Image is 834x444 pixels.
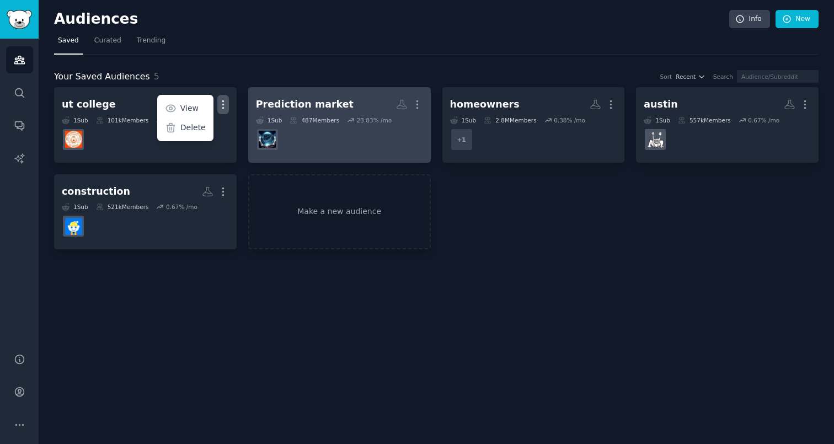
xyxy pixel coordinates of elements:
[154,71,159,82] span: 5
[96,116,149,124] div: 101k Members
[748,116,779,124] div: 0.67 % /mo
[442,87,625,163] a: homeowners1Sub2.8MMembers0.38% /mo+1
[644,116,670,124] div: 1 Sub
[256,116,282,124] div: 1 Sub
[54,70,150,84] span: Your Saved Audiences
[137,36,165,46] span: Trending
[676,73,696,81] span: Recent
[62,116,88,124] div: 1 Sub
[180,122,206,133] p: Delete
[159,97,211,120] a: View
[636,87,819,163] a: austin1Sub557kMembers0.67% /moAustin
[166,203,197,211] div: 0.67 % /mo
[58,36,79,46] span: Saved
[65,218,82,235] img: Construction
[647,131,664,148] img: Austin
[65,131,82,148] img: UTAustin
[660,73,672,81] div: Sort
[357,116,392,124] div: 23.83 % /mo
[290,116,339,124] div: 487 Members
[62,203,88,211] div: 1 Sub
[450,116,477,124] div: 1 Sub
[256,98,354,111] div: Prediction market
[259,131,276,148] img: PredictionMarkets
[54,10,729,28] h2: Audiences
[54,32,83,55] a: Saved
[713,73,733,81] div: Search
[180,103,199,114] p: View
[676,73,705,81] button: Recent
[737,70,819,83] input: Audience/Subreddit
[62,98,116,111] div: ut college
[54,174,237,250] a: construction1Sub521kMembers0.67% /moConstruction
[644,98,678,111] div: austin
[484,116,536,124] div: 2.8M Members
[90,32,125,55] a: Curated
[96,203,149,211] div: 521k Members
[94,36,121,46] span: Curated
[776,10,819,29] a: New
[450,98,520,111] div: homeowners
[248,87,431,163] a: Prediction market1Sub487Members23.83% /moPredictionMarkets
[248,174,431,250] a: Make a new audience
[62,185,130,199] div: construction
[729,10,770,29] a: Info
[133,32,169,55] a: Trending
[554,116,585,124] div: 0.38 % /mo
[678,116,731,124] div: 557k Members
[7,10,32,29] img: GummySearch logo
[54,87,237,163] a: ut collegeViewDelete1Sub101kMembers1.13% /moUTAustin
[450,128,473,151] div: + 1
